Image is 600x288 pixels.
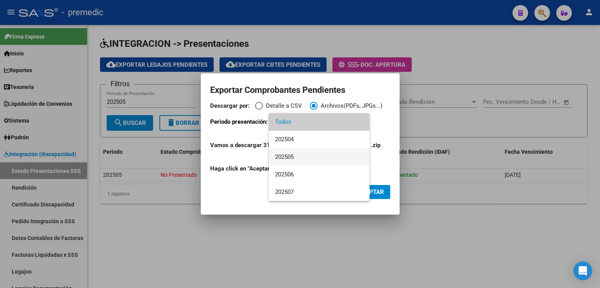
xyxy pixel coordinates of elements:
[275,148,363,166] span: 202505
[275,113,363,131] span: Todos
[275,183,363,201] span: 202507
[275,166,363,183] span: 202506
[275,131,363,148] span: 202504
[573,261,592,280] div: Open Intercom Messenger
